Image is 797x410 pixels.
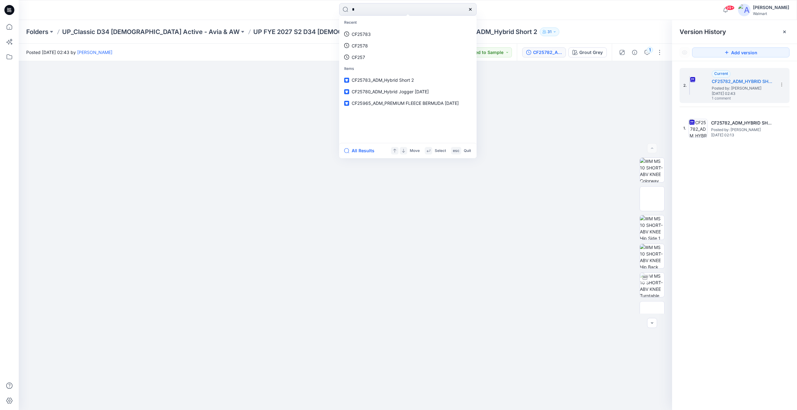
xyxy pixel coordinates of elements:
[738,4,750,16] img: avatar
[753,11,789,16] div: Walmart
[640,215,664,240] img: WM MS 10 SHORT-ABV KNEE Hip Side 1 wo Avatar
[683,125,686,131] span: 1.
[683,83,687,88] span: 2.
[62,27,240,36] a: UP_Classic D34 [DEMOGRAPHIC_DATA] Active - Avia & AW
[714,71,728,76] span: Current
[680,47,690,57] button: Show Hidden Versions
[26,49,112,56] span: Posted [DATE] 02:43 by
[540,27,559,36] button: 31
[340,28,475,40] a: CF25783
[352,54,365,61] p: CF257
[340,40,475,51] a: CF2578
[630,47,640,57] button: Details
[253,27,432,36] a: UP FYE 2027 S2 D34 [DEMOGRAPHIC_DATA] Active Classic
[340,74,475,86] a: CF25783_ADM_Hybrid Short 2
[435,148,446,154] p: Select
[753,4,789,11] div: [PERSON_NAME]
[340,51,475,63] a: CF257
[689,119,707,138] img: CF25782_ADM_HYBRID SHORT 2
[647,47,653,53] div: 1
[464,148,471,154] p: Quit
[711,127,774,133] span: Posted by: Chantal Blommerde
[547,28,552,35] p: 31
[26,27,48,36] a: Folders
[352,89,429,94] span: CF25780_ADM_Hybrid Jogger [DATE]
[533,49,562,56] div: CF25782_ADM_HYBRID SHORT 2
[712,96,755,101] span: 1 comment
[340,17,475,28] p: Recent
[689,76,690,95] img: CF25782_ADM_HYBRID SHORT 2
[77,50,112,55] a: [PERSON_NAME]
[352,100,459,106] span: CF25965_ADM_PREMIUM FLEECE BERMUDA [DATE]
[711,119,774,127] h5: CF25782_ADM_HYBRID SHORT 2
[352,77,414,83] span: CF25783_ADM_Hybrid Short 2
[712,78,774,85] h5: CF25782_ADM_HYBRID SHORT 2
[340,86,475,97] a: CF25780_ADM_Hybrid Jogger [DATE]
[410,148,420,154] p: Move
[340,97,475,109] a: CF25965_ADM_PREMIUM FLEECE BERMUDA [DATE]
[522,47,566,57] button: CF25782_ADM_HYBRID SHORT 2
[579,49,603,56] div: Grout Grey
[352,42,368,49] p: CF2578
[352,31,371,37] p: CF25783
[340,63,475,75] p: Items
[640,158,664,182] img: WM MS 10 SHORT-ABV KNEE Colorway wo Avatar
[568,47,607,57] button: Grout Grey
[640,244,664,268] img: WM MS 10 SHORT-ABV KNEE Hip Back wo Avatar
[344,147,379,154] button: All Results
[453,148,459,154] p: esc
[680,28,726,36] span: Version History
[725,5,735,10] span: 99+
[640,273,664,297] img: WM MS 10 SHORT-ABV KNEE Turntable with Avatar
[642,47,652,57] button: 1
[692,47,790,57] button: Add version
[712,91,774,96] span: [DATE] 02:43
[782,29,787,34] button: Close
[711,133,774,137] span: [DATE] 02:13
[446,27,537,36] p: CF25783_ADM_Hybrid Short 2
[712,85,774,91] span: Posted by: Chantal Blommerde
